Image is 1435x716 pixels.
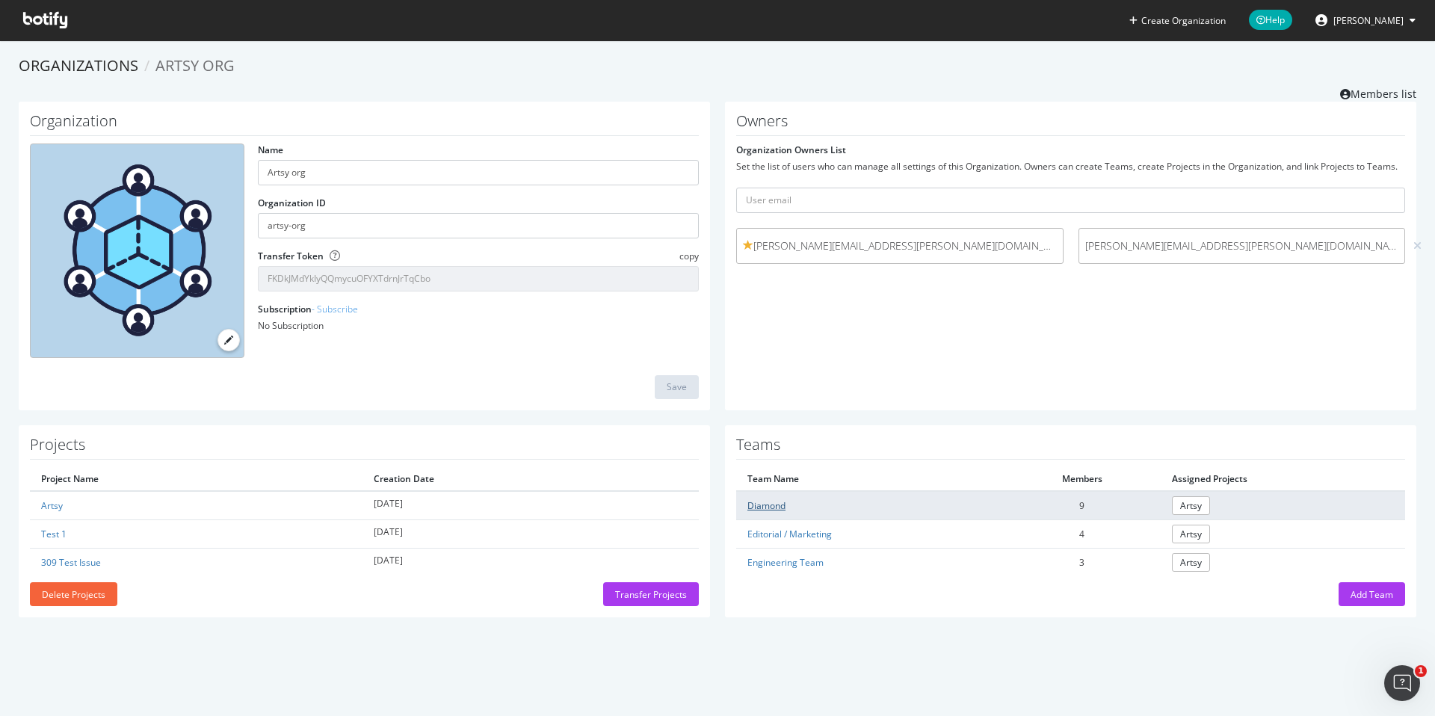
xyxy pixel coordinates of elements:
label: Organization ID [258,197,326,209]
a: Organizations [19,55,138,75]
button: Transfer Projects [603,582,699,606]
a: Engineering Team [747,556,824,569]
th: Team Name [736,467,1004,491]
span: 1 [1415,665,1427,677]
span: Paul Sanders [1333,14,1404,27]
button: Delete Projects [30,582,117,606]
th: Assigned Projects [1161,467,1406,491]
a: Transfer Projects [603,588,699,601]
input: User email [736,188,1405,213]
div: Set the list of users who can manage all settings of this Organization. Owners can create Teams, ... [736,160,1405,173]
a: Test 1 [41,528,67,540]
a: Delete Projects [30,588,117,601]
label: Name [258,143,283,156]
div: Save [667,380,687,393]
div: No Subscription [258,319,699,332]
input: name [258,160,699,185]
th: Project Name [30,467,362,491]
button: [PERSON_NAME] [1303,8,1428,32]
span: copy [679,250,699,262]
h1: Teams [736,436,1405,460]
button: Create Organization [1129,13,1226,28]
a: Editorial / Marketing [747,528,832,540]
th: Creation Date [362,467,699,491]
span: [PERSON_NAME][EMAIL_ADDRESS][PERSON_NAME][DOMAIN_NAME] [743,238,1057,253]
td: [DATE] [362,491,699,520]
label: Subscription [258,303,358,315]
input: Organization ID [258,213,699,238]
td: [DATE] [362,519,699,548]
h1: Owners [736,113,1405,136]
iframe: Intercom live chat [1384,665,1420,701]
a: Members list [1340,83,1416,102]
span: Help [1249,10,1292,30]
a: Add Team [1339,588,1405,601]
label: Organization Owners List [736,143,846,156]
th: Members [1004,467,1161,491]
a: - Subscribe [312,303,358,315]
td: [DATE] [362,548,699,576]
td: 9 [1004,491,1161,520]
button: Add Team [1339,582,1405,606]
a: Artsy [41,499,63,512]
h1: Organization [30,113,699,136]
td: 3 [1004,548,1161,576]
div: Transfer Projects [615,588,687,601]
a: Artsy [1172,553,1210,572]
a: Artsy [1172,525,1210,543]
h1: Projects [30,436,699,460]
ol: breadcrumbs [19,55,1416,77]
span: Artsy org [155,55,235,75]
a: 309 Test Issue [41,556,101,569]
a: Artsy [1172,496,1210,515]
div: Delete Projects [42,588,105,601]
button: Save [655,375,699,399]
div: Add Team [1351,588,1393,601]
label: Transfer Token [258,250,324,262]
td: 4 [1004,519,1161,548]
span: [PERSON_NAME][EMAIL_ADDRESS][PERSON_NAME][DOMAIN_NAME] [1085,238,1399,253]
a: Diamond [747,499,786,512]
